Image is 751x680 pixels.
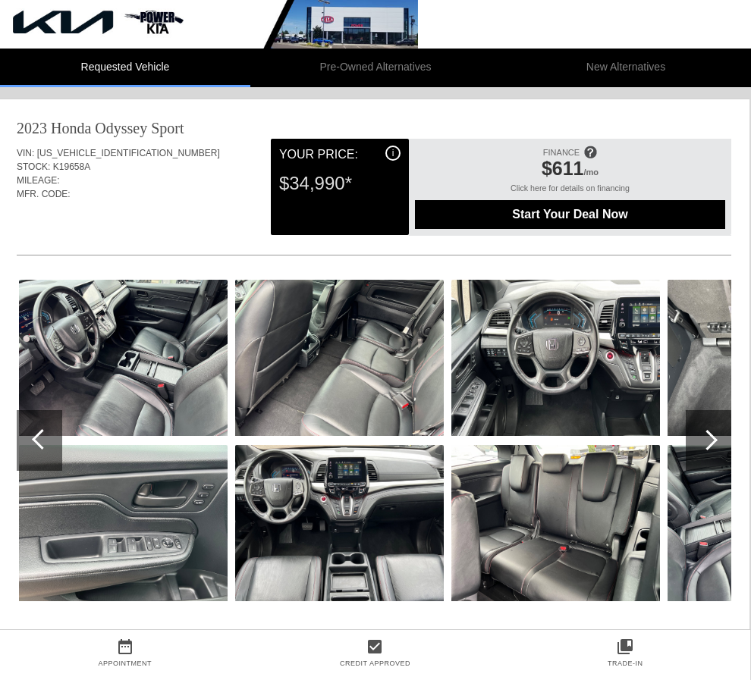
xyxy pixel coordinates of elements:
[250,49,501,87] li: Pre-Owned Alternatives
[340,660,410,667] a: Credit Approved
[235,445,444,601] img: 69be3011574d44b091777382582c150d.jpg
[451,280,660,436] img: 7c60b4150cf44c83b5a7800424469c7f.jpg
[415,183,725,200] div: Click here for details on financing
[451,445,660,601] img: 0035cf9528fe474e962f33ca3d398900.jpg
[392,148,394,158] span: i
[543,148,580,157] span: FINANCE
[608,660,643,667] a: Trade-In
[17,210,731,234] div: Quoted on [DATE] 10:52:28 AM
[17,175,60,186] span: MILEAGE:
[501,49,751,87] li: New Alternatives
[53,161,90,172] span: K19658A
[17,161,50,172] span: STOCK:
[423,158,718,183] div: /mo
[430,208,709,221] span: Start Your Deal Now
[17,118,147,139] div: 2023 Honda Odyssey
[17,189,71,199] span: MFR. CODE:
[500,638,750,656] a: collections_bookmark
[279,146,401,164] div: Your Price:
[250,638,501,656] a: check_box
[279,164,401,203] div: $34,990*
[542,158,584,179] span: $611
[19,280,228,436] img: 69f80efaab104c17ae6a3662949834de.jpg
[151,118,184,139] div: Sport
[37,148,220,158] span: [US_VEHICLE_IDENTIFICATION_NUMBER]
[99,660,152,667] a: Appointment
[235,280,444,436] img: 4ac08ceb33124ae4ac72f2d8b93e2023.jpg
[17,148,34,158] span: VIN:
[19,445,228,601] img: 57284f5c8c3f4a59b8cf8bd23ab56e3c.jpg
